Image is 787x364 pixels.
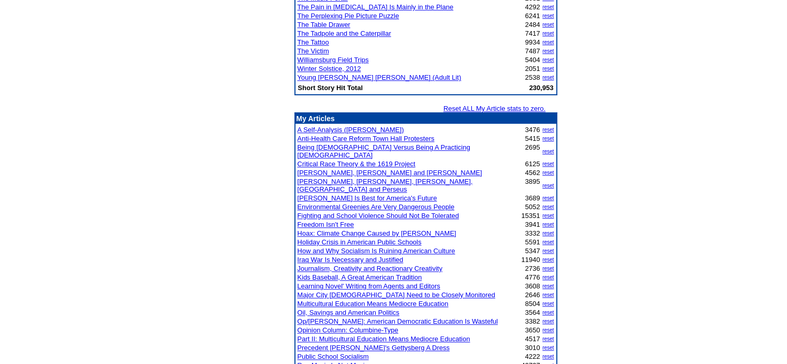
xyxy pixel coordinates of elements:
[298,203,455,211] a: Environmental Greenies Are Very Dangerous People
[525,12,540,20] font: 6241
[542,345,554,351] a: reset
[542,127,554,133] a: reset
[525,3,540,11] font: 4292
[296,114,555,123] p: My Articles
[298,353,369,360] a: Public School Socialism
[525,194,540,202] font: 3689
[542,257,554,263] a: reset
[298,309,399,316] a: Oil, Savings and American Politics
[525,300,540,308] font: 8504
[525,265,540,272] font: 2736
[298,300,449,308] a: Multicultural Education Means Mediocre Education
[298,3,454,11] a: The Pain in [MEDICAL_DATA] Is Mainly in the Plane
[298,30,391,37] a: The Tadpole and the Caterpillar
[542,327,554,333] a: reset
[298,65,361,72] a: Winter Solstice, 2012
[525,74,540,81] font: 2538
[542,170,554,176] a: reset
[298,47,329,55] a: The Victim
[542,57,554,63] a: reset
[525,47,540,55] font: 7487
[298,74,462,81] a: Young [PERSON_NAME] [PERSON_NAME] (Adult Lit)
[298,38,329,46] a: The Tattoo
[298,317,498,325] a: Op/[PERSON_NAME]: American Democratic Education Is Wasteful
[525,282,540,290] font: 3608
[525,126,540,134] font: 3476
[542,4,554,10] a: reset
[298,247,455,255] a: How and Why Socialism Is Ruining American Culture
[443,105,546,112] a: Reset ALL My Article stats to zero.
[542,310,554,315] a: reset
[521,256,540,264] font: 11940
[525,169,540,177] font: 4562
[542,230,554,236] a: reset
[298,291,495,299] a: Major City [DEMOGRAPHIC_DATA] Need to be Closely Monitored
[521,212,540,220] font: 15351
[298,143,470,159] a: Being [DEMOGRAPHIC_DATA] Versus Being A Practicing [DEMOGRAPHIC_DATA]
[525,273,540,281] font: 4776
[542,66,554,71] a: reset
[542,161,554,167] a: reset
[542,222,554,227] a: reset
[298,229,456,237] a: Hoax: Climate Change Caused by [PERSON_NAME]
[298,169,482,177] a: [PERSON_NAME], [PERSON_NAME] and [PERSON_NAME]
[525,135,540,142] font: 5415
[298,335,470,343] a: Part II: Multicultural Education Means Mediocre Education
[542,22,554,27] a: reset
[298,273,422,281] a: Kids Baseball, A Great American Tradition
[542,239,554,245] a: reset
[542,301,554,307] a: reset
[298,326,398,334] a: Opinion Column: Columbine-Type
[542,336,554,342] a: reset
[298,256,404,264] a: Iraq War Is Necessary and Justified
[542,31,554,36] a: reset
[525,203,540,211] font: 5052
[542,283,554,289] a: reset
[525,247,540,255] font: 5347
[525,56,540,64] font: 5404
[529,84,554,92] b: 230,953
[542,39,554,45] a: reset
[542,274,554,280] a: reset
[542,318,554,324] a: reset
[542,75,554,80] a: reset
[542,183,554,188] a: reset
[525,143,540,151] font: 2695
[525,221,540,228] font: 3941
[525,65,540,72] font: 2051
[542,266,554,271] a: reset
[298,21,350,28] a: The Table Drawer
[298,12,399,20] a: The Perplexing Pie Picture Puzzle
[298,238,422,246] a: Holiday Crisis in American Public Schools
[298,160,415,168] a: Critical Race Theory & the 1619 Project
[542,195,554,201] a: reset
[298,84,363,92] b: Short Story Hit Total
[542,149,554,154] a: reset
[298,344,450,352] a: Precedent [PERSON_NAME]'s Gettysberg A Dress
[298,178,473,193] a: [PERSON_NAME], [PERSON_NAME], [PERSON_NAME], [GEOGRAPHIC_DATA] and Perseus
[298,135,435,142] a: Anti-Health Care Reform Town Hall Protesters
[525,160,540,168] font: 6125
[525,238,540,246] font: 5591
[525,38,540,46] font: 9934
[525,309,540,316] font: 3564
[525,178,540,185] font: 3895
[525,335,540,343] font: 4517
[542,213,554,219] a: reset
[542,354,554,359] a: reset
[542,13,554,19] a: reset
[525,291,540,299] font: 2646
[542,204,554,210] a: reset
[525,326,540,334] font: 3650
[298,221,354,228] a: Freedom Isn't Free
[525,317,540,325] font: 3382
[542,292,554,298] a: reset
[298,282,440,290] a: Learning Novel' Writing from Agents and Editors
[525,21,540,28] font: 2484
[298,56,369,64] a: Williamsburg Field Trips
[525,353,540,360] font: 4222
[298,194,437,202] a: [PERSON_NAME] Is Best for America's Future
[542,136,554,141] a: reset
[525,30,540,37] font: 7417
[298,212,459,220] a: Fighting and School Violence Should Not Be Tolerated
